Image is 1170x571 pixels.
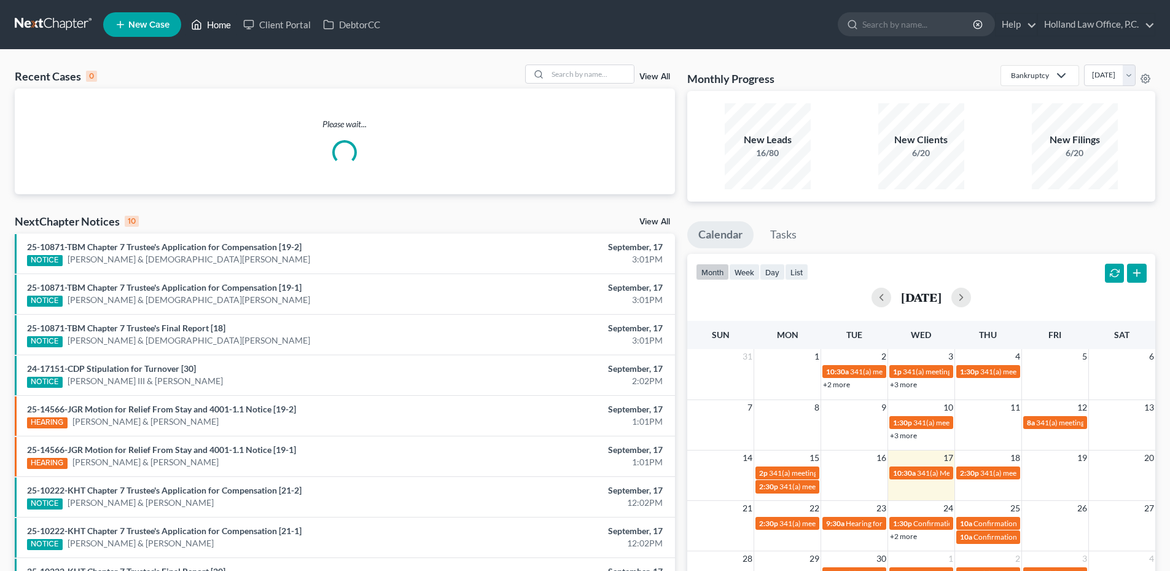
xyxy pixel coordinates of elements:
span: 31 [741,349,754,364]
span: 27 [1143,501,1155,516]
span: Fri [1048,329,1061,340]
span: 14 [741,451,754,465]
div: NOTICE [27,539,63,550]
span: 21 [741,501,754,516]
div: NOTICE [27,255,63,266]
span: 1p [893,367,902,376]
div: NOTICE [27,377,63,388]
span: 22 [808,501,821,516]
span: 1:30p [960,367,979,376]
a: [PERSON_NAME] & [PERSON_NAME] [68,537,214,549]
div: 1:01PM [459,415,663,428]
span: 341(a) meeting for [PERSON_NAME] [980,367,1099,376]
button: day [760,264,785,280]
h2: [DATE] [901,291,942,304]
span: 341(a) Meeting for [PERSON_NAME] [917,468,1036,478]
a: +2 more [890,532,917,541]
button: week [729,264,760,280]
a: 25-14566-JGR Motion for Relief From Stay and 4001-1.1 Notice [19-2] [27,404,296,414]
span: Thu [979,329,997,340]
span: Sun [712,329,730,340]
span: 30 [875,551,887,566]
span: 1:30p [893,418,912,427]
span: 3 [947,349,954,364]
a: Home [185,14,237,36]
div: New Filings [1032,133,1118,147]
span: 2 [1014,551,1021,566]
span: 12 [1076,400,1088,415]
a: [PERSON_NAME] & [DEMOGRAPHIC_DATA][PERSON_NAME] [68,253,310,266]
a: +3 more [890,431,917,440]
span: Mon [777,329,798,340]
a: 25-10222-KHT Chapter 7 Trustee's Application for Compensation [21-1] [27,526,302,536]
a: 25-10871-TBM Chapter 7 Trustee's Final Report [18] [27,323,225,333]
input: Search by name... [862,13,975,36]
div: NOTICE [27,296,63,307]
div: NextChapter Notices [15,214,139,229]
span: Confirmation hearing for Broc Charleston second case & [PERSON_NAME] [913,519,1153,528]
div: September, 17 [459,322,663,334]
div: 12:02PM [459,537,663,549]
span: 2:30p [759,519,778,528]
a: [PERSON_NAME] & [DEMOGRAPHIC_DATA][PERSON_NAME] [68,294,310,306]
span: 25 [1009,501,1021,516]
div: September, 17 [459,484,663,497]
a: [PERSON_NAME] & [PERSON_NAME] [72,415,219,428]
span: 20 [1143,451,1155,465]
div: September, 17 [459,525,663,537]
span: 3 [1081,551,1088,566]
a: 25-10871-TBM Chapter 7 Trustee's Application for Compensation [19-2] [27,242,302,252]
span: 4 [1014,349,1021,364]
a: Help [996,14,1037,36]
a: Holland Law Office, P.C. [1038,14,1155,36]
span: Tue [846,329,862,340]
span: 19 [1076,451,1088,465]
div: NOTICE [27,498,63,510]
div: Bankruptcy [1011,70,1049,81]
div: 3:01PM [459,294,663,306]
span: 9 [880,400,887,415]
a: [PERSON_NAME] III & [PERSON_NAME] [68,375,223,387]
div: 6/20 [1032,147,1118,159]
span: 16 [875,451,887,465]
span: 1:30p [893,519,912,528]
span: 9:30a [826,519,844,528]
span: New Case [128,20,170,30]
div: 0 [86,71,97,82]
a: 25-10871-TBM Chapter 7 Trustee's Application for Compensation [19-1] [27,282,302,293]
a: 25-14566-JGR Motion for Relief From Stay and 4001-1.1 Notice [19-1] [27,444,296,455]
div: NOTICE [27,336,63,347]
span: 2:30p [759,482,778,491]
a: [PERSON_NAME] & [PERSON_NAME] [68,497,214,509]
span: 7 [746,400,754,415]
a: View All [639,218,670,226]
span: 29 [808,551,821,566]
span: 23 [875,501,887,516]
span: 8a [1027,418,1035,427]
span: 11 [1009,400,1021,415]
span: 28 [741,551,754,566]
span: 26 [1076,501,1088,516]
span: 10:30a [826,367,849,376]
button: month [696,264,729,280]
span: 15 [808,451,821,465]
span: 13 [1143,400,1155,415]
span: 10a [960,532,972,541]
a: 25-10222-KHT Chapter 7 Trustee's Application for Compensation [21-2] [27,485,302,495]
div: New Leads [725,133,811,147]
span: 341(a) meeting for [PERSON_NAME] & [PERSON_NAME] [769,468,953,478]
span: 18 [1009,451,1021,465]
span: 341(a) meeting for [PERSON_NAME] [1036,418,1155,427]
span: 10a [960,519,972,528]
span: Wed [911,329,931,340]
span: 10:30a [893,468,916,478]
a: +3 more [890,380,917,389]
a: Client Portal [237,14,317,36]
div: September, 17 [459,444,663,456]
div: 6/20 [878,147,964,159]
a: +2 more [823,380,850,389]
a: [PERSON_NAME] & [DEMOGRAPHIC_DATA][PERSON_NAME] [68,334,310,347]
span: 1 [947,551,954,566]
span: 6 [1148,349,1155,364]
a: 24-17151-CDP Stipulation for Turnover [30] [27,363,196,374]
